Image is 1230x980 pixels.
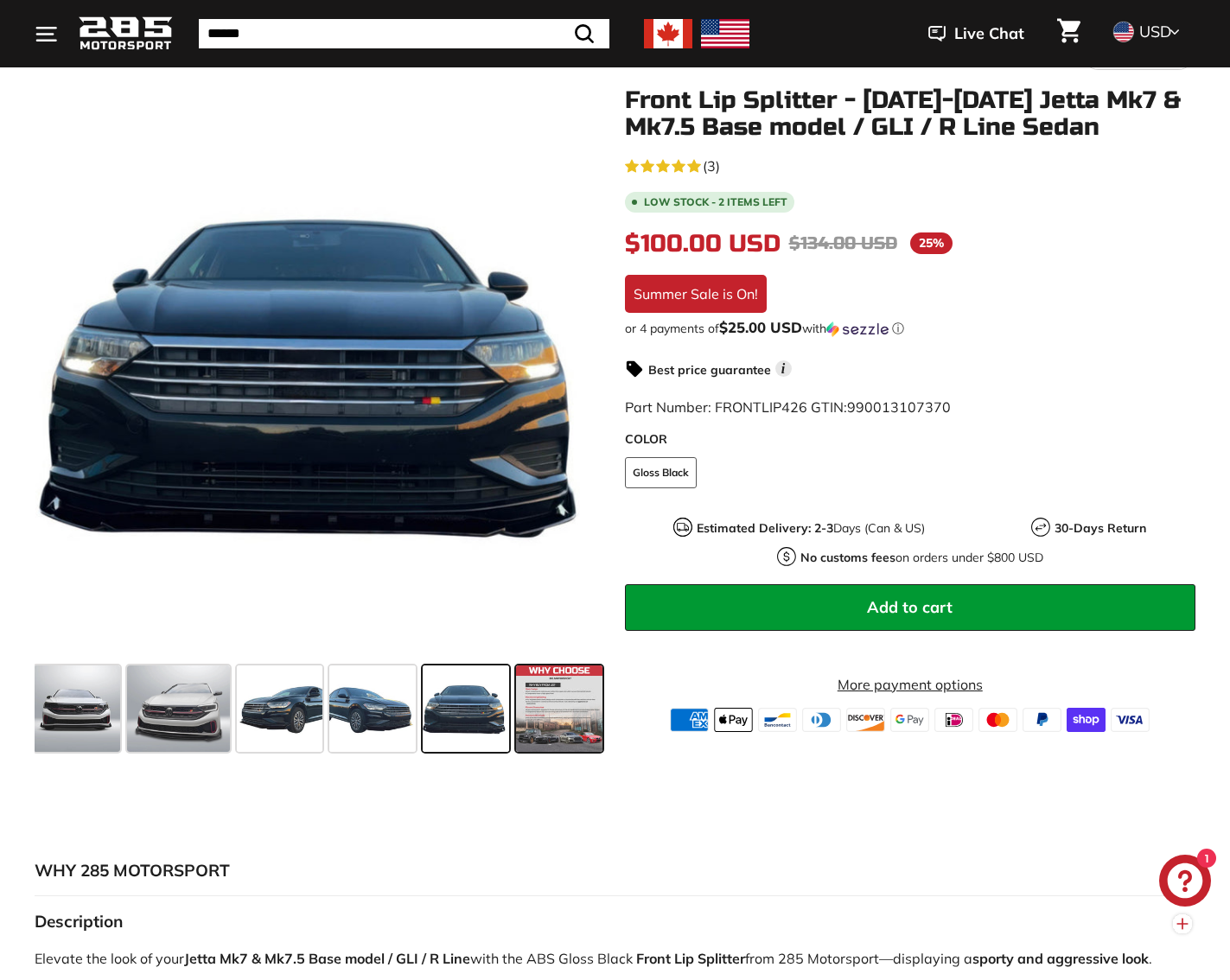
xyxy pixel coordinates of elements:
img: Sezzle [826,321,889,337]
p: on orders under $800 USD [800,549,1043,567]
strong: 30-Days Return [1055,520,1146,536]
span: Part Number: FRONTLIP426 GTIN: [625,398,951,416]
a: 5.0 rating (3 votes) [625,154,1196,176]
div: Summer Sale is On! [625,275,767,313]
span: 990013107370 [847,398,951,416]
img: master [978,708,1017,732]
span: 25% [910,232,953,254]
button: Add to cart [625,584,1196,631]
img: visa [1111,708,1150,732]
span: USD [1139,22,1171,41]
span: i [775,360,792,377]
div: or 4 payments of$25.00 USDwithSezzle Click to learn more about Sezzle [625,320,1196,337]
a: More payment options [625,674,1196,695]
strong: Front Lip Splitter [636,950,745,967]
strong: sporty and aggressive look [972,950,1149,967]
img: paypal [1023,708,1061,732]
h1: Front Lip Splitter - [DATE]-[DATE] Jetta Mk7 & Mk7.5 Base model / GLI / R Line Sedan [625,87,1196,141]
inbox-online-store-chat: Shopify online store chat [1154,855,1216,911]
button: Live Chat [906,12,1047,55]
img: bancontact [758,708,797,732]
button: Description [35,896,1195,948]
p: Days (Can & US) [697,519,925,538]
span: Live Chat [954,22,1024,45]
img: Logo_285_Motorsport_areodynamics_components [78,14,173,54]
img: google_pay [890,708,929,732]
label: COLOR [625,430,1196,449]
img: apple_pay [714,708,753,732]
img: discover [846,708,885,732]
img: american_express [670,708,709,732]
input: Search [199,19,609,48]
a: Cart [1047,4,1091,63]
button: WHY 285 MOTORSPORT [35,845,1195,897]
strong: Estimated Delivery: 2-3 [697,520,833,536]
strong: No customs fees [800,550,895,565]
span: $100.00 USD [625,229,781,258]
strong: Best price guarantee [648,362,771,378]
span: $25.00 USD [719,318,802,336]
img: diners_club [802,708,841,732]
span: Add to cart [867,597,953,617]
div: or 4 payments of with [625,320,1196,337]
span: (3) [703,156,720,176]
img: shopify_pay [1067,708,1106,732]
img: ideal [934,708,973,732]
span: Low stock - 2 items left [644,197,787,207]
strong: Jetta Mk7 & Mk7.5 Base model / GLI / R Line [184,950,470,967]
span: $134.00 USD [789,232,897,254]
